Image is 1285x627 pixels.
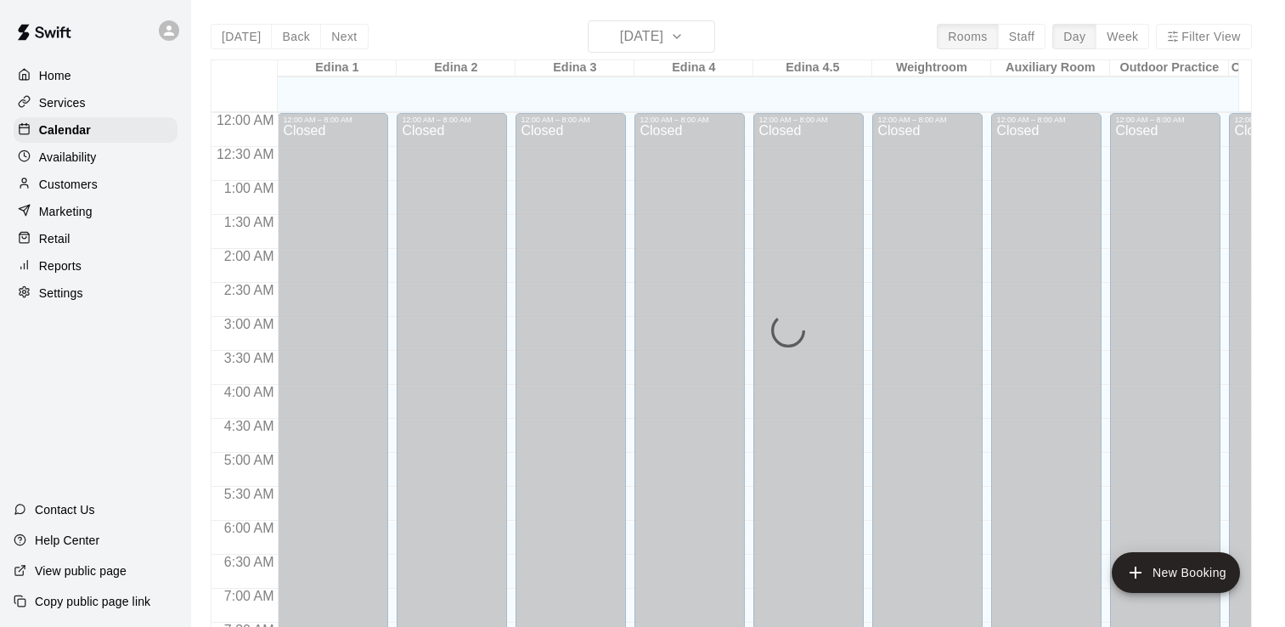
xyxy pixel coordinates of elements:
[39,67,71,84] p: Home
[14,172,178,197] a: Customers
[220,487,279,501] span: 5:30 AM
[877,116,978,124] div: 12:00 AM – 8:00 AM
[220,521,279,535] span: 6:00 AM
[991,60,1110,76] div: Auxiliary Room
[35,593,150,610] p: Copy public page link
[220,419,279,433] span: 4:30 AM
[39,257,82,274] p: Reports
[397,60,516,76] div: Edina 2
[14,226,178,251] a: Retail
[220,589,279,603] span: 7:00 AM
[220,249,279,263] span: 2:00 AM
[220,453,279,467] span: 5:00 AM
[212,113,279,127] span: 12:00 AM
[220,385,279,399] span: 4:00 AM
[220,317,279,331] span: 3:00 AM
[1115,116,1215,124] div: 12:00 AM – 8:00 AM
[14,280,178,306] a: Settings
[14,144,178,170] a: Availability
[39,176,98,193] p: Customers
[35,532,99,549] p: Help Center
[283,116,383,124] div: 12:00 AM – 8:00 AM
[753,60,872,76] div: Edina 4.5
[872,60,991,76] div: Weightroom
[634,60,753,76] div: Edina 4
[220,215,279,229] span: 1:30 AM
[35,501,95,518] p: Contact Us
[14,253,178,279] a: Reports
[1112,552,1240,593] button: add
[14,117,178,143] a: Calendar
[996,116,1096,124] div: 12:00 AM – 8:00 AM
[14,63,178,88] a: Home
[220,283,279,297] span: 2:30 AM
[14,199,178,224] a: Marketing
[220,181,279,195] span: 1:00 AM
[39,203,93,220] p: Marketing
[39,149,97,166] p: Availability
[521,116,621,124] div: 12:00 AM – 8:00 AM
[402,116,502,124] div: 12:00 AM – 8:00 AM
[516,60,634,76] div: Edina 3
[35,562,127,579] p: View public page
[220,351,279,365] span: 3:30 AM
[640,116,740,124] div: 12:00 AM – 8:00 AM
[220,555,279,569] span: 6:30 AM
[14,90,178,116] a: Services
[278,60,397,76] div: Edina 1
[39,94,86,111] p: Services
[758,116,859,124] div: 12:00 AM – 8:00 AM
[39,285,83,302] p: Settings
[39,230,70,247] p: Retail
[212,147,279,161] span: 12:30 AM
[1110,60,1229,76] div: Outdoor Practice
[39,121,91,138] p: Calendar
